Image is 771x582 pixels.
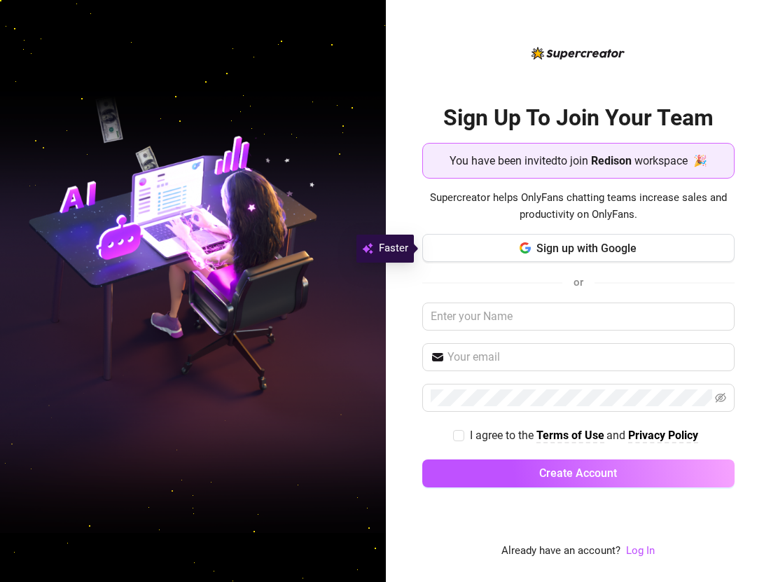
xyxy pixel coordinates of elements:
[362,240,373,257] img: svg%3e
[628,429,698,443] a: Privacy Policy
[422,459,735,487] button: Create Account
[422,303,735,331] input: Enter your Name
[470,429,536,442] span: I agree to the
[539,466,617,480] span: Create Account
[536,429,604,442] strong: Terms of Use
[379,240,408,257] span: Faster
[422,190,735,223] span: Supercreator helps OnlyFans chatting teams increase sales and productivity on OnlyFans.
[532,47,625,60] img: logo-BBDzfeDw.svg
[536,242,637,255] span: Sign up with Google
[606,429,628,442] span: and
[501,543,620,560] span: Already have an account?
[450,152,588,169] span: You have been invited to join
[422,104,735,132] h2: Sign Up To Join Your Team
[536,429,604,443] a: Terms of Use
[591,154,632,167] strong: Redison
[626,544,655,557] a: Log In
[628,429,698,442] strong: Privacy Policy
[574,276,583,289] span: or
[422,234,735,262] button: Sign up with Google
[447,349,726,366] input: Your email
[626,543,655,560] a: Log In
[715,392,726,403] span: eye-invisible
[634,152,707,169] span: workspace 🎉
